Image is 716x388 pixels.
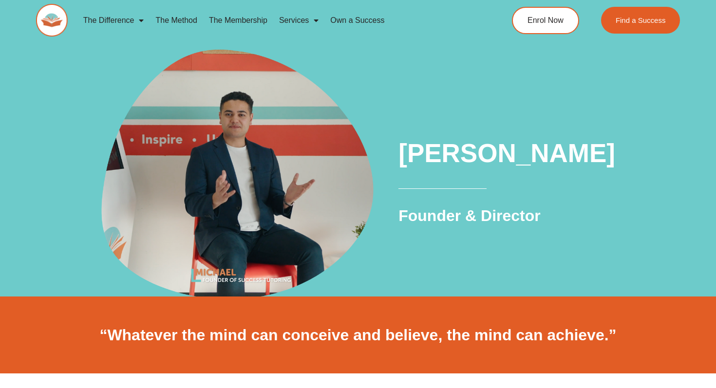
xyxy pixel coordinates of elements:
[616,17,666,24] span: Find a Success
[77,9,150,32] a: The Difference
[85,325,631,346] h2: “Whatever the mind can conceive and believe, the mind can achieve.”
[398,206,630,226] h2: Founder & Director
[203,9,273,32] a: The Membership
[92,31,382,321] img: Michael Black - Founder of Success Tutoring
[150,9,203,32] a: The Method
[601,7,680,34] a: Find a Success
[512,7,579,34] a: Enrol Now
[77,9,475,32] nav: Menu
[324,9,390,32] a: Own a Success
[398,135,630,171] h1: [PERSON_NAME]
[528,17,564,24] span: Enrol Now
[273,9,324,32] a: Services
